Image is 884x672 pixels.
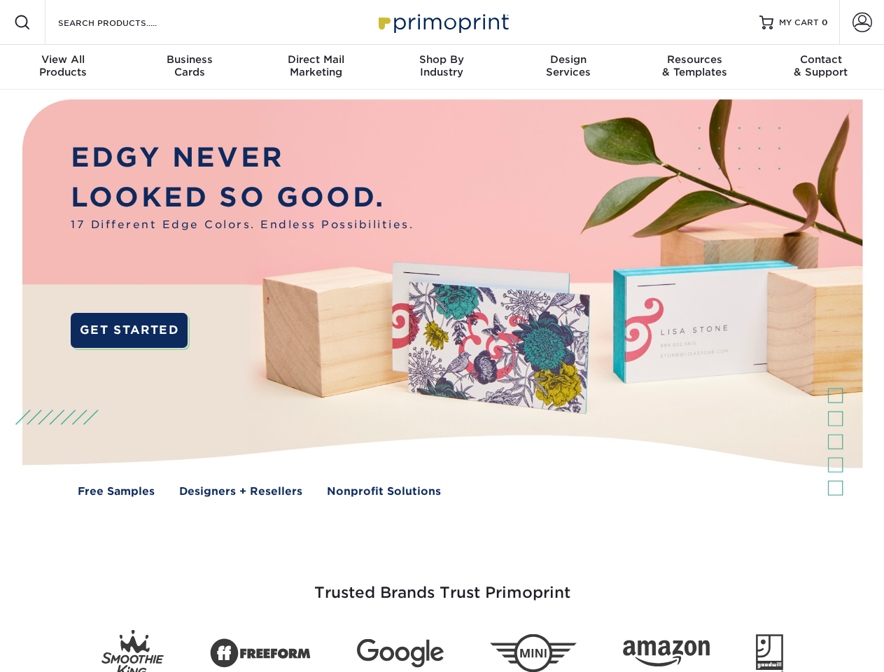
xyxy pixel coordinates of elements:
div: & Support [758,53,884,78]
a: GET STARTED [71,313,188,348]
p: EDGY NEVER [71,138,414,178]
a: Shop ByIndustry [379,45,505,90]
img: Google [357,639,444,668]
img: Primoprint [372,7,512,37]
div: & Templates [631,53,757,78]
img: Goodwill [756,634,783,672]
div: Services [505,53,631,78]
a: Contact& Support [758,45,884,90]
p: LOOKED SO GOOD. [71,178,414,218]
span: 17 Different Edge Colors. Endless Possibilities. [71,217,414,233]
span: Resources [631,53,757,66]
span: Business [126,53,252,66]
span: Contact [758,53,884,66]
img: Amazon [623,640,710,667]
div: Industry [379,53,505,78]
span: 0 [822,17,828,27]
a: Free Samples [78,484,155,500]
a: Designers + Resellers [179,484,302,500]
a: Direct MailMarketing [253,45,379,90]
span: MY CART [779,17,819,29]
span: Shop By [379,53,505,66]
div: Cards [126,53,252,78]
a: Nonprofit Solutions [327,484,441,500]
a: DesignServices [505,45,631,90]
a: Resources& Templates [631,45,757,90]
a: BusinessCards [126,45,252,90]
span: Design [505,53,631,66]
input: SEARCH PRODUCTS..... [57,14,193,31]
span: Direct Mail [253,53,379,66]
div: Marketing [253,53,379,78]
h3: Trusted Brands Trust Primoprint [33,550,852,619]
